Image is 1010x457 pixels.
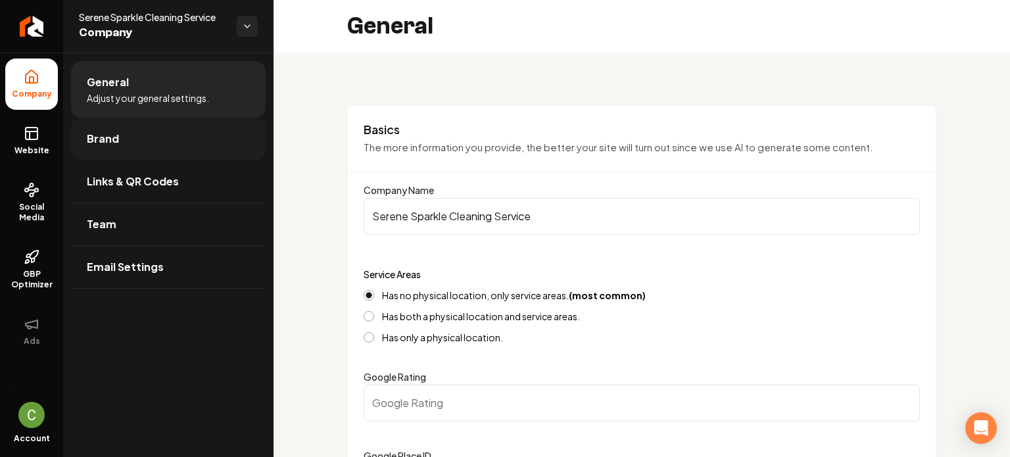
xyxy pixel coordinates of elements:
button: Ads [5,306,58,357]
label: Service Areas [364,268,421,280]
label: Has no physical location, only service areas. [382,291,646,300]
label: Google Rating [364,371,426,383]
input: Google Rating [364,385,920,421]
a: Social Media [5,172,58,233]
p: The more information you provide, the better your site will turn out since we use AI to generate ... [364,140,920,155]
span: Website [9,145,55,156]
h3: Basics [364,122,920,137]
a: Links & QR Codes [71,160,266,203]
span: Team [87,216,116,232]
span: Brand [87,131,119,147]
img: Rebolt Logo [20,16,44,37]
span: Links & QR Codes [87,174,179,189]
label: Company Name [364,184,434,196]
a: Brand [71,118,266,160]
button: Open user button [18,402,45,428]
label: Has only a physical location. [382,333,503,342]
span: Ads [18,336,45,347]
span: Company [7,89,57,99]
div: Open Intercom Messenger [965,412,997,444]
label: Has both a physical location and service areas. [382,312,580,321]
span: Email Settings [87,259,164,275]
span: Account [14,433,50,444]
span: General [87,74,129,90]
img: Candela Corradin [18,402,45,428]
input: Company Name [364,198,920,235]
span: Adjust your general settings. [87,91,209,105]
span: Serene Sparkle Cleaning Service [79,11,226,24]
span: Company [79,24,226,42]
span: Social Media [5,202,58,223]
a: Website [5,115,58,166]
span: GBP Optimizer [5,269,58,290]
a: GBP Optimizer [5,239,58,301]
a: Team [71,203,266,245]
a: Email Settings [71,246,266,288]
h2: General [347,13,433,39]
strong: (most common) [569,289,646,301]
